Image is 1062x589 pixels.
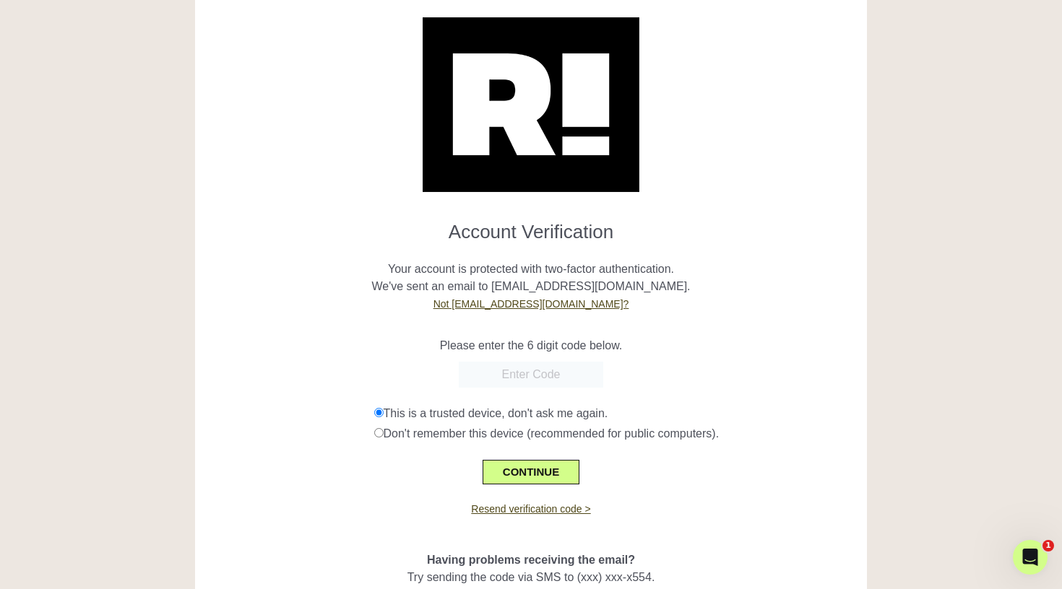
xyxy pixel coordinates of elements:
input: Enter Code [459,362,603,388]
div: This is a trusted device, don't ask me again. [374,405,857,422]
p: Your account is protected with two-factor authentication. We've sent an email to [EMAIL_ADDRESS][... [206,243,856,313]
button: CONTINUE [483,460,579,484]
a: Not [EMAIL_ADDRESS][DOMAIN_NAME]? [433,298,629,310]
span: Having problems receiving the email? [427,554,635,566]
iframe: Intercom live chat [1013,540,1048,575]
img: Retention.com [423,17,639,192]
a: Resend verification code > [471,503,590,515]
span: 1 [1042,540,1054,551]
h1: Account Verification [206,209,856,243]
p: Please enter the 6 digit code below. [206,337,856,354]
div: Don't remember this device (recommended for public computers). [374,425,857,442]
